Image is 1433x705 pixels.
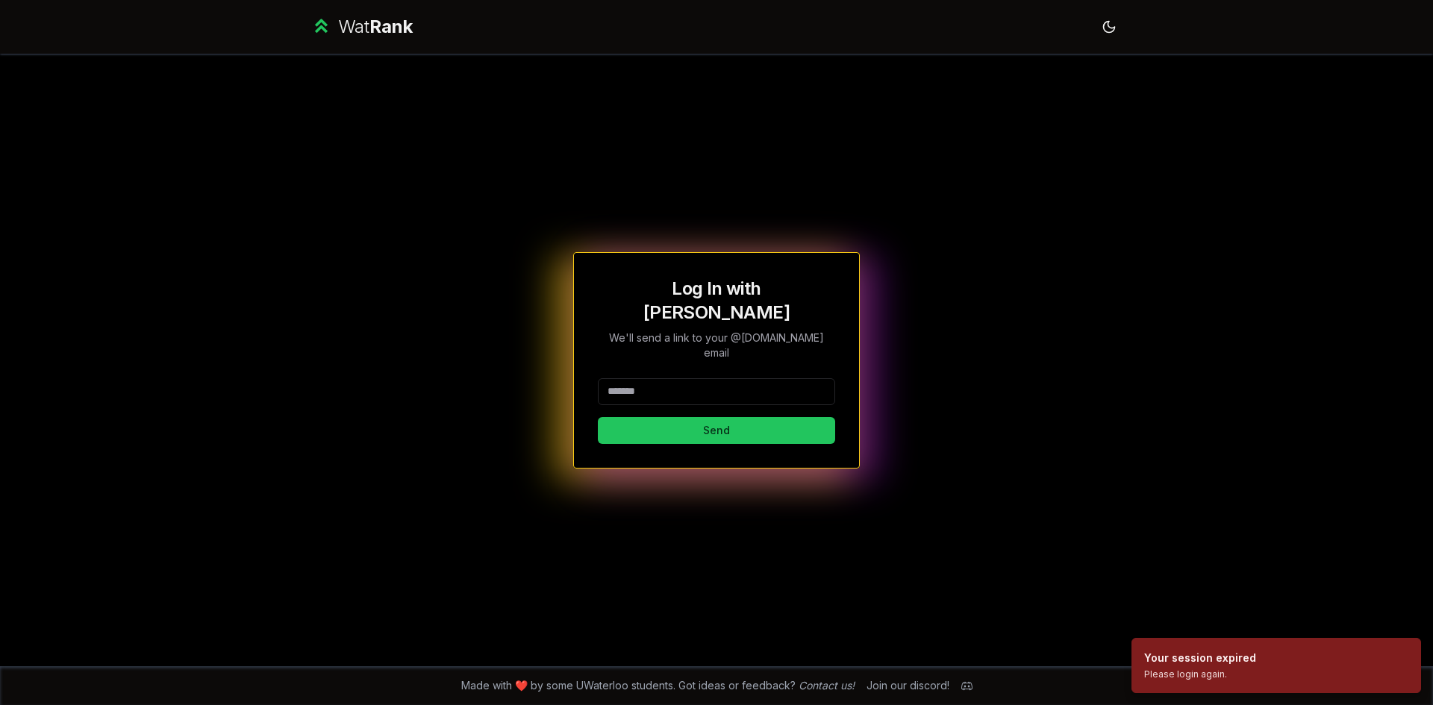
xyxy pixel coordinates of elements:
a: WatRank [310,15,413,39]
div: Your session expired [1144,651,1256,665]
div: Wat [338,15,413,39]
span: Made with ❤️ by some UWaterloo students. Got ideas or feedback? [461,678,855,693]
span: Rank [369,16,413,37]
button: Send [598,417,835,444]
a: Contact us! [799,679,855,692]
div: Join our discord! [867,678,949,693]
div: Please login again. [1144,668,1256,680]
h1: Log In with [PERSON_NAME] [598,277,835,325]
p: We'll send a link to your @[DOMAIN_NAME] email [598,330,835,360]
